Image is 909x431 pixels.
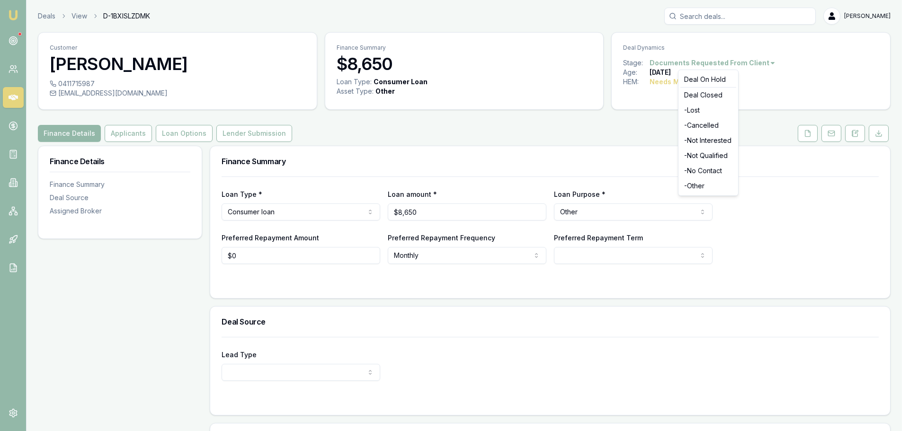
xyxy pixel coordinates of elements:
[678,70,739,196] div: Documents Requested From Client
[680,148,736,163] div: - Not Qualified
[680,178,736,194] div: - Other
[680,103,736,118] div: - Lost
[680,133,736,148] div: - Not Interested
[680,118,736,133] div: - Cancelled
[680,163,736,178] div: - No Contact
[680,88,736,103] div: Deal Closed
[680,72,736,87] div: Deal On Hold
